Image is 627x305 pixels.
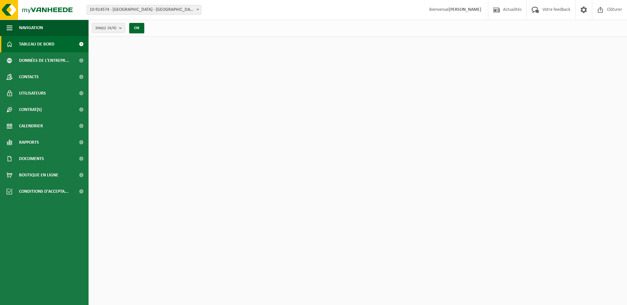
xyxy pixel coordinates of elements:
strong: [PERSON_NAME] [449,7,481,12]
span: Tableau de bord [19,36,54,52]
span: Site(s) [95,23,116,33]
span: 10-914574 - LOUYET WATERLOO - WATERLOO [87,5,201,14]
button: OK [129,23,144,33]
span: Contacts [19,69,39,85]
span: 10-914574 - LOUYET WATERLOO - WATERLOO [87,5,201,15]
span: Conditions d'accepta... [19,183,69,200]
button: Site(s)(4/4) [92,23,125,33]
span: Contrat(s) [19,101,42,118]
span: Navigation [19,20,43,36]
span: Données de l'entrepr... [19,52,69,69]
span: Boutique en ligne [19,167,58,183]
count: (4/4) [108,26,116,30]
span: Utilisateurs [19,85,46,101]
span: Calendrier [19,118,43,134]
span: Rapports [19,134,39,151]
span: Documents [19,151,44,167]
